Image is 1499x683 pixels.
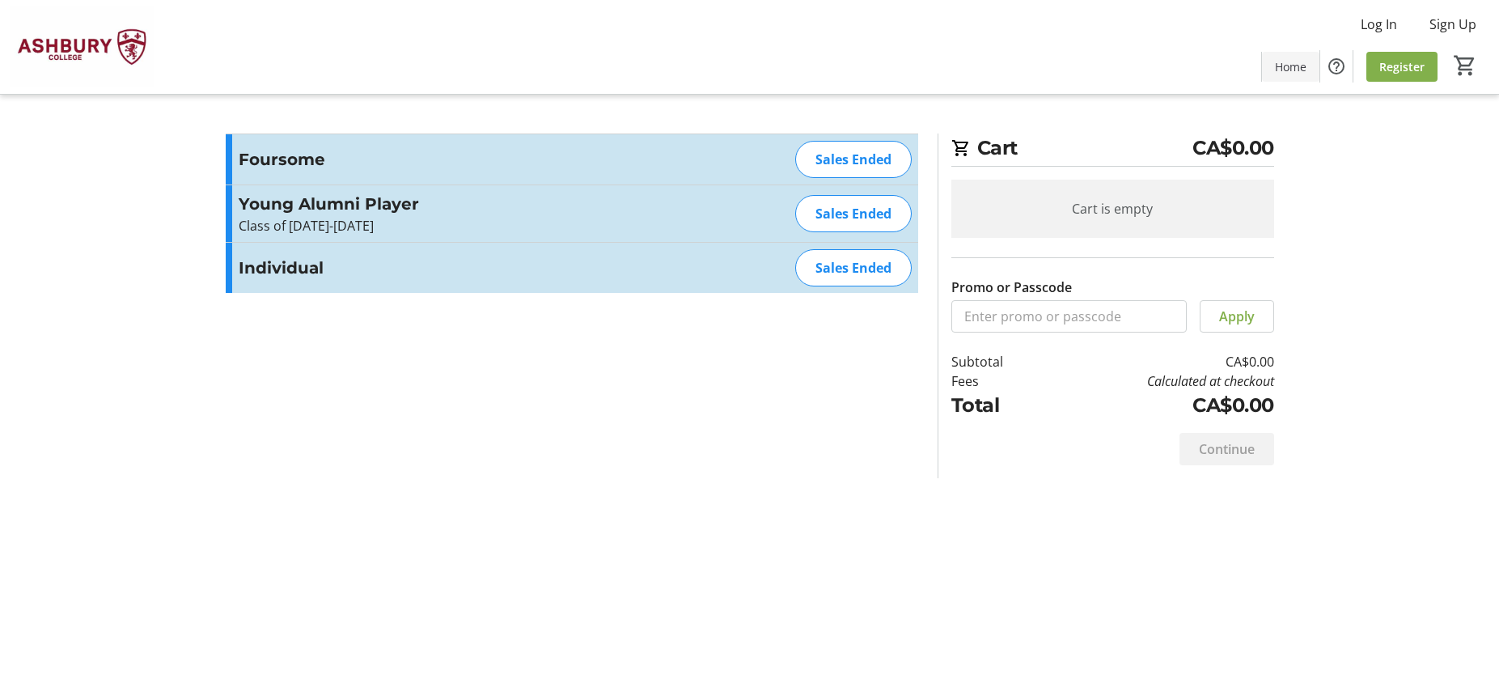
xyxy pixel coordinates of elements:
p: Class of [DATE]-[DATE] [239,216,592,235]
td: CA$0.00 [1044,391,1273,420]
span: Register [1379,58,1425,75]
button: Help [1320,50,1353,83]
label: Promo or Passcode [951,278,1072,297]
img: Ashbury College's Logo [10,6,154,87]
a: Register [1366,52,1438,82]
button: Apply [1200,300,1274,333]
td: Fees [951,371,1045,391]
span: Sign Up [1429,15,1476,34]
td: Subtotal [951,352,1045,371]
div: Sales Ended [795,141,912,178]
input: Enter promo or passcode [951,300,1187,333]
button: Sign Up [1416,11,1489,37]
h3: Young Alumni Player [239,192,592,216]
div: Sales Ended [795,249,912,286]
button: Cart [1450,51,1480,80]
td: Total [951,391,1045,420]
td: Calculated at checkout [1044,371,1273,391]
span: Home [1275,58,1306,75]
button: Log In [1348,11,1410,37]
span: CA$0.00 [1192,134,1274,163]
a: Home [1262,52,1319,82]
div: Sales Ended [795,195,912,232]
h3: Foursome [239,147,592,172]
h3: Individual [239,256,592,280]
span: Log In [1361,15,1397,34]
div: Cart is empty [951,180,1274,238]
h2: Cart [951,134,1274,167]
td: CA$0.00 [1044,352,1273,371]
span: Apply [1219,307,1255,326]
